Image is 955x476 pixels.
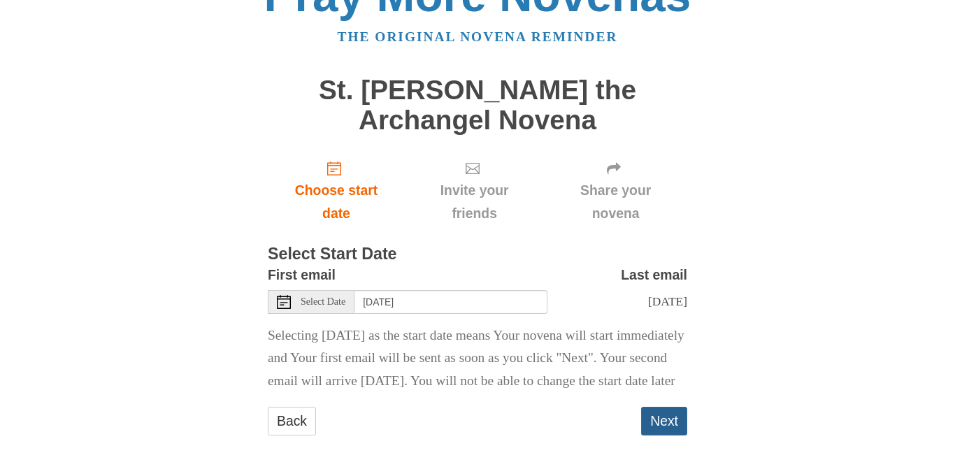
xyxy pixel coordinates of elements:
[558,179,673,225] span: Share your novena
[419,179,530,225] span: Invite your friends
[354,290,547,314] input: Use the arrow keys to pick a date
[641,407,687,435] button: Next
[405,149,544,232] div: Click "Next" to confirm your start date first.
[268,324,687,394] p: Selecting [DATE] as the start date means Your novena will start immediately and Your first email ...
[268,407,316,435] a: Back
[621,264,687,287] label: Last email
[268,264,336,287] label: First email
[301,297,345,307] span: Select Date
[282,179,391,225] span: Choose start date
[338,29,618,44] a: The original novena reminder
[268,149,405,232] a: Choose start date
[268,75,687,135] h1: St. [PERSON_NAME] the Archangel Novena
[268,245,687,264] h3: Select Start Date
[544,149,687,232] div: Click "Next" to confirm your start date first.
[648,294,687,308] span: [DATE]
